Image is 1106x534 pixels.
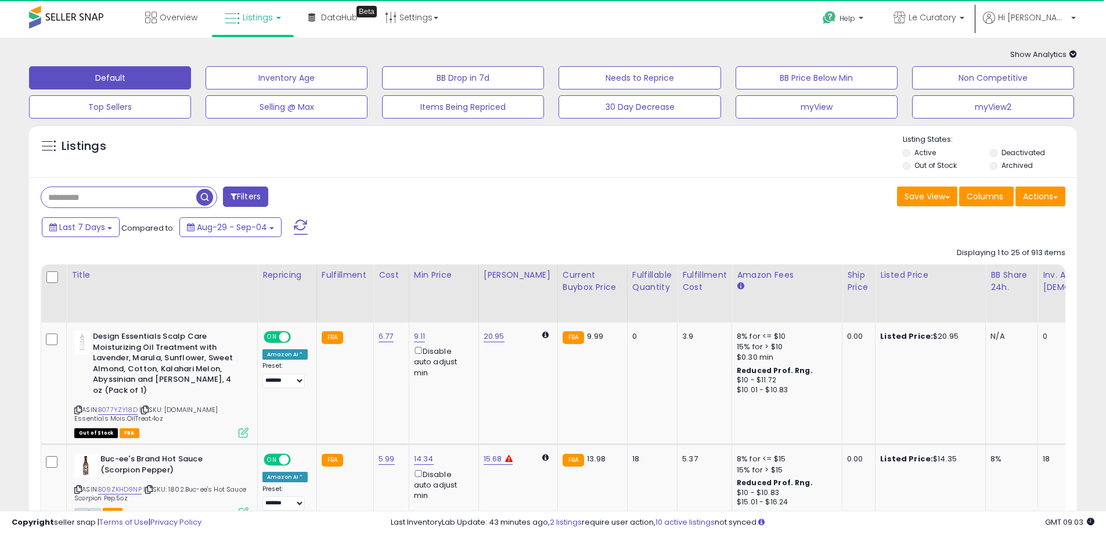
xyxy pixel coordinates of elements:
div: N/A [990,331,1029,342]
span: OFF [289,455,308,465]
div: Repricing [262,269,312,281]
div: Preset: [262,485,308,511]
img: 31ufLHMZi2L._SL40_.jpg [74,454,98,477]
a: B077YZY18D [98,405,138,415]
button: Top Sellers [29,95,191,119]
span: Last 7 Days [59,221,105,233]
div: Amazon AI * [262,472,308,482]
button: Actions [1015,187,1065,206]
div: 15% for > $15 [737,465,833,475]
a: 10 active listings [655,517,715,528]
div: [PERSON_NAME] [484,269,553,281]
div: ASIN: [74,454,248,516]
div: 8% for <= $10 [737,331,833,342]
div: ASIN: [74,331,248,436]
button: Filters [223,187,268,207]
span: 2025-09-12 09:03 GMT [1045,517,1094,528]
h5: Listings [62,138,106,155]
div: $10.01 - $10.83 [737,385,833,395]
button: Save View [897,187,957,206]
div: 15% for > $10 [737,342,833,352]
div: 8% for <= $15 [737,454,833,464]
span: | SKU: [DOMAIN_NAME] Essentials Mois.OilTreat.4oz [74,405,218,422]
span: Le Curatory [909,12,956,23]
div: $0.30 min [737,352,833,363]
strong: Copyright [12,517,54,528]
div: Fulfillment [322,269,369,281]
a: 5.99 [379,453,395,465]
p: Listing States: [903,134,1077,145]
b: Reduced Prof. Rng. [737,365,813,375]
span: Hi [PERSON_NAME] [998,12,1068,23]
span: Listings [243,12,273,23]
button: Non Competitive [912,66,1074,89]
span: | SKU: 1802.Buc-ee's Hot Sauce Scorpion Pep.5oz [74,485,246,502]
a: Privacy Policy [150,517,201,528]
button: Last 7 Days [42,217,120,237]
button: 30 Day Decrease [559,95,720,119]
b: Reduced Prof. Rng. [737,478,813,488]
span: All listings currently available for purchase on Amazon [74,508,101,518]
label: Out of Stock [914,160,957,170]
label: Deactivated [1001,148,1045,157]
i: Get Help [822,10,837,25]
div: Listed Price [880,269,981,281]
div: Tooltip anchor [356,6,377,17]
button: Selling @ Max [206,95,368,119]
div: Preset: [262,362,308,388]
b: Buc-ee's Brand Hot Sauce (Scorpion Pepper) [100,454,242,478]
a: Hi [PERSON_NAME] [983,12,1076,38]
span: 13.98 [587,453,606,464]
button: Items Being Repriced [382,95,544,119]
div: Last InventoryLab Update: 43 minutes ago, require user action, not synced. [391,517,1094,528]
div: Fulfillment Cost [682,269,727,293]
button: BB Drop in 7d [382,66,544,89]
a: 15.68 [484,453,502,465]
div: seller snap | | [12,517,201,528]
span: FBA [120,428,139,438]
small: Amazon Fees. [737,281,744,292]
button: Needs to Reprice [559,66,720,89]
button: myView [736,95,898,119]
a: B09ZKHD9NP [98,485,142,494]
button: Default [29,66,191,89]
span: Help [840,13,855,23]
a: 9.11 [414,331,426,342]
span: Show Analytics [1010,49,1077,60]
label: Active [914,148,936,157]
div: Amazon Fees [737,269,837,281]
button: Aug-29 - Sep-04 [179,217,282,237]
span: OFF [289,332,308,342]
a: Terms of Use [99,517,149,528]
b: Listed Price: [880,453,933,464]
div: Displaying 1 to 25 of 913 items [957,248,1065,259]
a: 14.34 [414,453,434,465]
div: 0 [632,331,668,342]
a: Help [813,2,875,38]
span: ON [265,332,279,342]
span: Aug-29 - Sep-04 [197,221,267,233]
div: Disable auto adjust min [414,345,470,378]
span: FBA [103,508,123,518]
button: Inventory Age [206,66,368,89]
b: Listed Price: [880,331,933,342]
span: All listings that are currently out of stock and unavailable for purchase on Amazon [74,428,118,438]
div: $10 - $10.83 [737,488,833,498]
div: $15.01 - $16.24 [737,497,833,507]
span: Columns [967,191,1003,202]
button: myView2 [912,95,1074,119]
button: BB Price Below Min [736,66,898,89]
div: Disable auto adjust min [414,468,470,501]
div: Ship Price [847,269,870,293]
small: FBA [322,331,343,344]
a: 6.77 [379,331,394,342]
div: $20.95 [880,331,977,342]
div: Title [71,269,253,281]
small: FBA [563,454,584,467]
div: Min Price [414,269,474,281]
span: ON [265,455,279,465]
span: 9.99 [587,331,603,342]
div: 8% [990,454,1029,464]
div: $10 - $11.72 [737,375,833,385]
div: Cost [379,269,404,281]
